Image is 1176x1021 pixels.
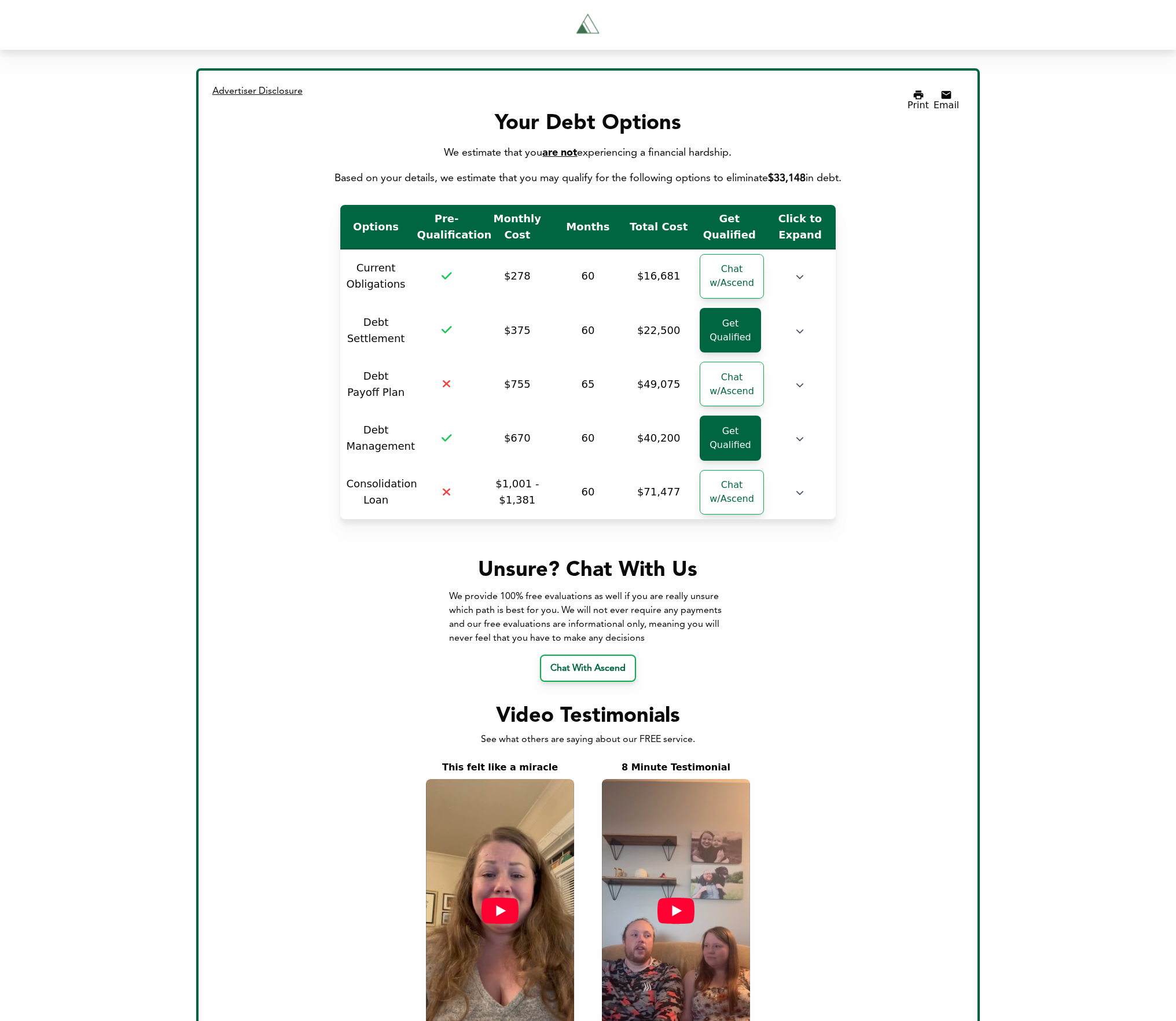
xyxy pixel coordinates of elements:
div: Based on your details, we estimate that you may qualify for the following options to eliminate in... [217,145,960,186]
th: Pre-Qualification [411,205,482,249]
div: Print [907,101,929,110]
a: Chat w/Ascend [700,254,764,299]
td: 60 [553,411,623,465]
a: Get Qualified [700,308,761,352]
th: Months [553,205,623,249]
span: Advertiser Disclosure [212,87,303,96]
td: Consolidation Loan [340,465,411,519]
td: $49,075 [623,357,694,411]
th: Monthly Cost [482,205,553,249]
button: Print [907,89,929,110]
td: Debt Management [340,411,411,465]
button: Email [934,89,959,110]
div: See what others are saying about our FREE service. [217,733,960,747]
a: Get Qualified [700,416,761,460]
td: $375 [482,303,553,357]
td: Current Obligations [340,249,411,303]
div: We provide 100% free evaluations as well if you are really unsure which path is best for you. We ... [449,590,727,645]
td: $40,200 [623,411,694,465]
div: Your Debt Options [217,112,960,135]
td: 65 [553,357,623,411]
a: Tryascend.com [395,9,781,41]
div: We estimate that you experiencing a financial hardship. [217,145,960,161]
td: $22,500 [623,303,694,357]
a: Chat w/Ascend [700,470,764,515]
div: Unsure? Chat With Us [449,556,727,585]
div: 8 Minute Testimonial [622,761,730,774]
img: Tryascend.com [572,9,604,41]
a: Chat w/Ascend [700,362,764,406]
td: $755 [482,357,553,411]
td: 60 [553,465,623,519]
span: are not [542,148,577,158]
th: Click to Expand [765,205,835,249]
td: $278 [482,249,553,303]
a: Chat With Ascend [540,655,636,682]
td: Debt Settlement [340,303,411,357]
td: $71,477 [623,465,694,519]
td: Debt Payoff Plan [340,357,411,411]
td: $16,681 [623,249,694,303]
th: Get Qualified [694,205,765,249]
div: This felt like a miracle [442,761,558,774]
td: 60 [553,249,623,303]
th: Options [340,205,411,249]
td: 60 [553,303,623,357]
td: $670 [482,411,553,465]
span: $33,148 [768,173,806,183]
div: Video Testimonials [217,705,960,728]
td: $1,001 - $1,381 [482,465,553,519]
th: Total Cost [623,205,694,249]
